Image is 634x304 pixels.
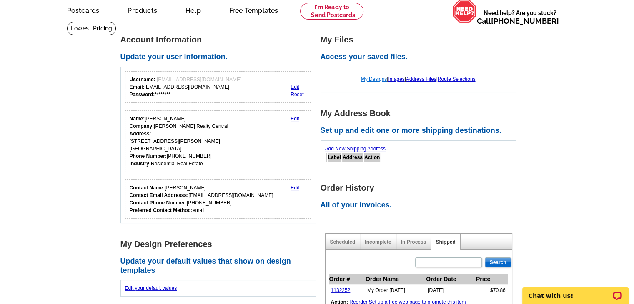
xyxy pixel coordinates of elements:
[130,207,193,213] strong: Preferred Contact Method:
[477,17,559,25] span: Call
[365,284,426,297] td: My Order [DATE]
[120,257,321,275] h2: Update your default values that show on design templates
[125,71,311,103] div: Your login information.
[321,52,521,62] h2: Access your saved files.
[401,239,426,245] a: In Process
[331,287,351,293] a: 1132252
[364,153,380,162] th: Action
[476,274,508,284] th: Price
[130,77,155,82] strong: Username:
[130,84,145,90] strong: Email:
[130,185,165,191] strong: Contact Name:
[342,153,363,162] th: Address
[291,116,299,122] a: Edit
[120,52,321,62] h2: Update your user information.
[491,17,559,25] a: [PHONE_NUMBER]
[130,116,145,122] strong: Name:
[130,153,167,159] strong: Phone Number:
[130,184,273,214] div: [PERSON_NAME] [EMAIL_ADDRESS][DOMAIN_NAME] [PHONE_NUMBER] email
[120,35,321,44] h1: Account Information
[157,77,241,82] span: [EMAIL_ADDRESS][DOMAIN_NAME]
[426,274,476,284] th: Order Date
[321,35,521,44] h1: My Files
[325,146,386,152] a: Add New Shipping Address
[517,278,634,304] iframe: LiveChat chat widget
[328,153,341,162] th: Label
[291,92,303,97] a: Reset
[436,239,455,245] a: Shipped
[485,257,511,267] input: Search
[365,239,391,245] a: Incomplete
[329,274,365,284] th: Order #
[120,240,321,249] h1: My Design Preferences
[325,71,511,87] div: | | |
[321,109,521,118] h1: My Address Book
[426,284,476,297] td: [DATE]
[130,200,187,206] strong: Contact Phone Number:
[125,110,311,172] div: Your personal details.
[361,76,387,82] a: My Designs
[130,192,189,198] strong: Contact Email Addresss:
[365,274,426,284] th: Order Name
[125,285,177,291] a: Edit your default values
[321,126,521,135] h2: Set up and edit one or more shipping destinations.
[477,9,563,25] span: Need help? Are you stuck?
[476,284,508,297] td: $70.86
[321,201,521,210] h2: All of your invoices.
[125,179,311,219] div: Who should we contact regarding order issues?
[291,84,299,90] a: Edit
[406,76,436,82] a: Address Files
[130,115,228,167] div: [PERSON_NAME] [PERSON_NAME] Realty Central [STREET_ADDRESS][PERSON_NAME] [GEOGRAPHIC_DATA] [PHONE...
[330,239,356,245] a: Scheduled
[130,161,151,167] strong: Industry:
[388,76,404,82] a: Images
[130,92,155,97] strong: Password:
[130,123,154,129] strong: Company:
[321,184,521,192] h1: Order History
[438,76,476,82] a: Route Selections
[291,185,299,191] a: Edit
[130,131,151,137] strong: Address:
